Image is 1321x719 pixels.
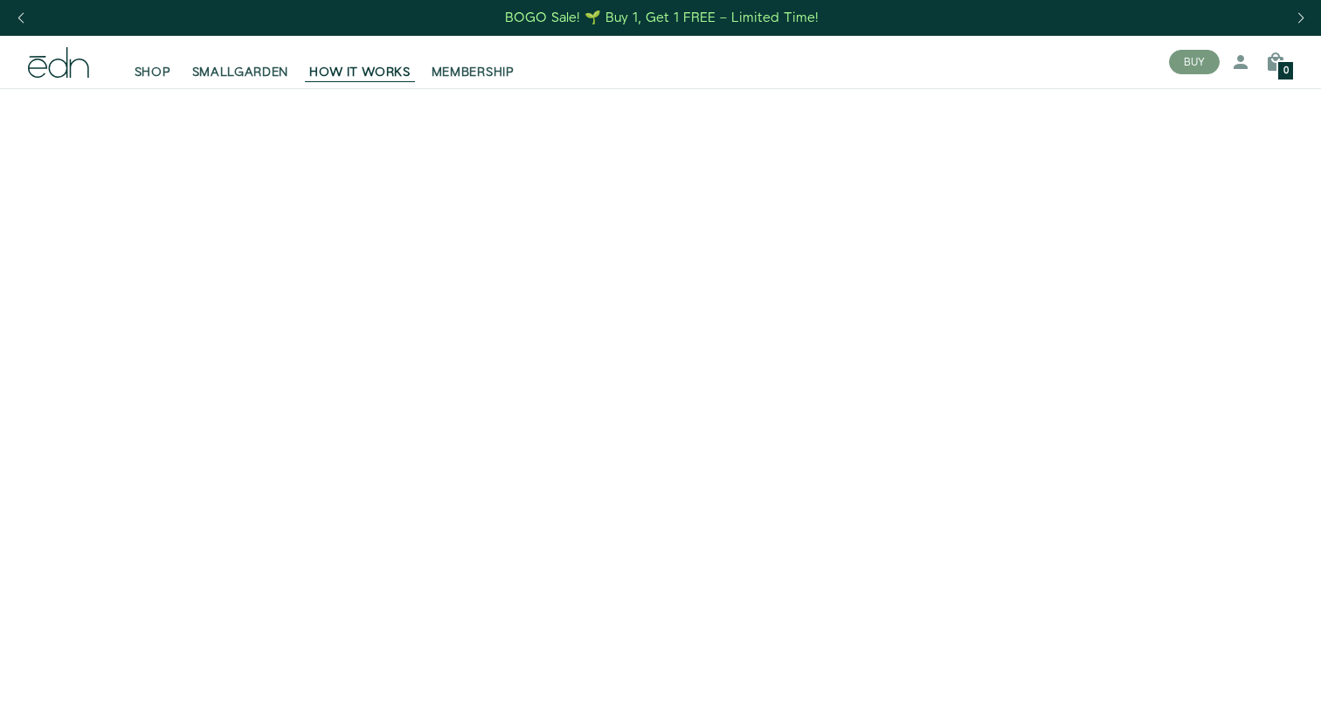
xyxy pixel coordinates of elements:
span: SMALLGARDEN [192,64,289,81]
span: HOW IT WORKS [309,64,410,81]
a: BOGO Sale! 🌱 Buy 1, Get 1 FREE – Limited Time! [504,4,821,31]
a: HOW IT WORKS [299,43,420,81]
span: SHOP [135,64,171,81]
span: 0 [1283,66,1289,76]
span: MEMBERSHIP [432,64,515,81]
a: MEMBERSHIP [421,43,525,81]
a: SMALLGARDEN [182,43,300,81]
button: BUY [1169,50,1220,74]
div: BOGO Sale! 🌱 Buy 1, Get 1 FREE – Limited Time! [505,9,819,27]
a: SHOP [124,43,182,81]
